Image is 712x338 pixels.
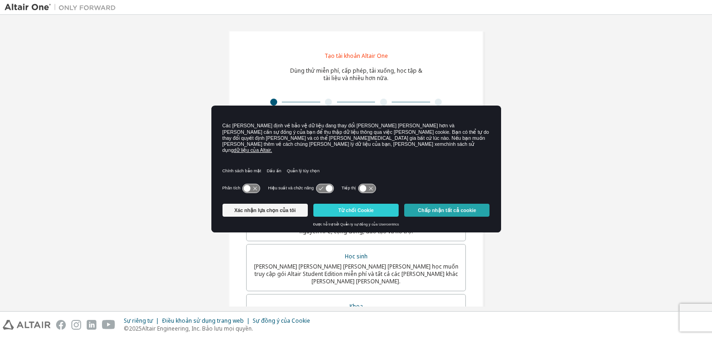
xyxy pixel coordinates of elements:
[290,67,422,75] font: Dùng thử miễn phí, cấp phép, tải xuống, học tập &
[124,317,153,325] font: Sự riêng tư
[254,263,458,285] font: [PERSON_NAME] [PERSON_NAME] [PERSON_NAME] [PERSON_NAME] học muốn truy cập gói Altair Student Edit...
[3,320,51,330] img: altair_logo.svg
[124,325,129,332] font: ©
[71,320,81,330] img: instagram.svg
[56,320,66,330] img: facebook.svg
[324,52,388,60] font: Tạo tài khoản Altair One
[253,317,310,325] font: Sự đồng ý của Cookie
[87,320,96,330] img: linkedin.svg
[350,302,363,310] font: Khoa
[129,325,142,332] font: 2025
[324,74,388,82] font: tài liệu và nhiều hơn nữa.
[5,3,121,12] img: Altair One
[345,252,368,260] font: Học sinh
[102,320,115,330] img: youtube.svg
[162,317,244,325] font: Điều khoản sử dụng trang web
[142,325,253,332] font: Altair Engineering, Inc. Bảo lưu mọi quyền.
